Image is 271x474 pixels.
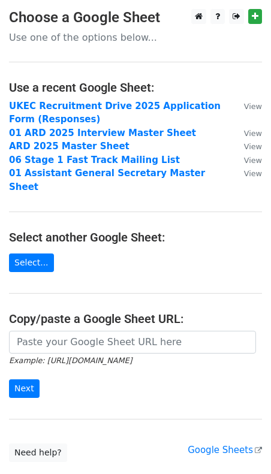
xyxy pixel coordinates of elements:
[9,141,130,152] a: ARD 2025 Master Sheet
[232,141,262,152] a: View
[9,331,256,354] input: Paste your Google Sheet URL here
[9,101,221,125] a: UKEC Recruitment Drive 2025 Application Form (Responses)
[9,443,67,462] a: Need help?
[9,230,262,244] h4: Select another Google Sheet:
[232,101,262,111] a: View
[244,142,262,151] small: View
[9,80,262,95] h4: Use a recent Google Sheet:
[9,168,205,192] a: 01 Assistant General Secretary Master Sheet
[244,129,262,138] small: View
[232,155,262,165] a: View
[9,356,132,365] small: Example: [URL][DOMAIN_NAME]
[244,156,262,165] small: View
[232,168,262,179] a: View
[9,128,196,138] a: 01 ARD 2025 Interview Master Sheet
[9,155,180,165] a: 06 Stage 1 Fast Track Mailing List
[232,128,262,138] a: View
[9,253,54,272] a: Select...
[244,102,262,111] small: View
[9,9,262,26] h3: Choose a Google Sheet
[188,445,262,455] a: Google Sheets
[9,379,40,398] input: Next
[244,169,262,178] small: View
[9,31,262,44] p: Use one of the options below...
[9,312,262,326] h4: Copy/paste a Google Sheet URL:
